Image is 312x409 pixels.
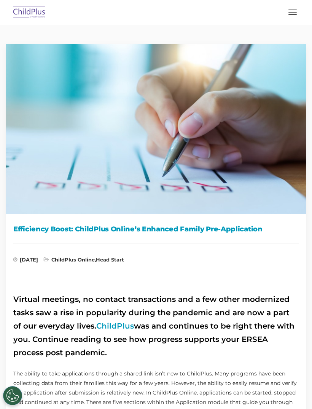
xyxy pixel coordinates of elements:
[13,257,38,265] span: [DATE]
[11,3,47,21] img: ChildPlus by Procare Solutions
[96,321,134,330] a: ChildPlus
[13,223,299,235] h1: Efficiency Boost: ChildPlus Online’s Enhanced Family Pre-Application
[51,257,95,263] a: ChildPlus Online
[3,386,22,405] button: Cookies Settings
[13,293,299,359] h2: Virtual meetings, no contact transactions and a few other modernized tasks saw a rise in populari...
[96,257,124,263] a: Head Start
[44,257,124,265] span: ,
